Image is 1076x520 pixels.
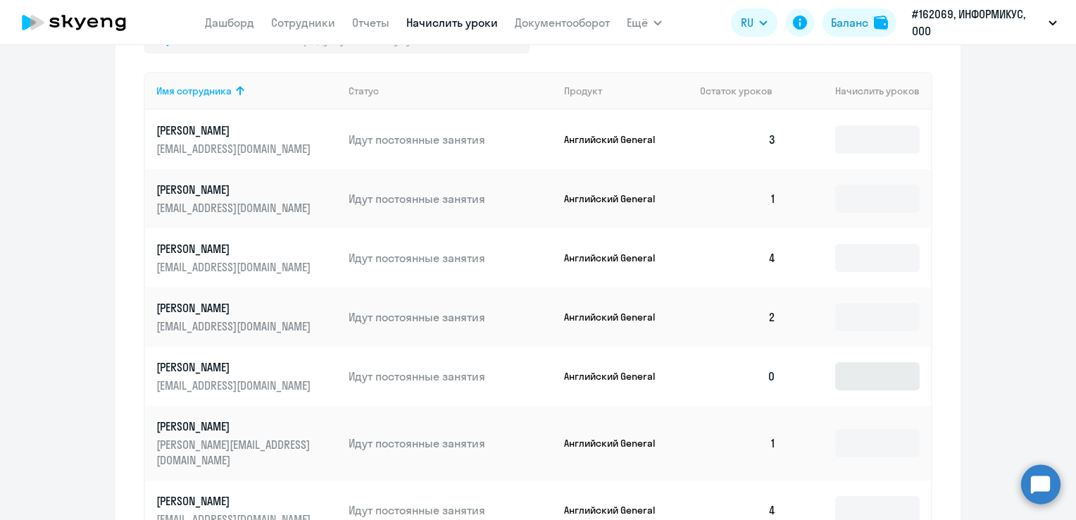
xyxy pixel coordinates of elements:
[564,133,670,146] p: Английский General
[564,504,670,516] p: Английский General
[689,406,787,481] td: 1
[627,8,662,37] button: Ещё
[564,85,602,97] div: Продукт
[156,141,314,156] p: [EMAIL_ADDRESS][DOMAIN_NAME]
[349,502,553,518] p: Идут постоянные занятия
[156,359,337,393] a: [PERSON_NAME][EMAIL_ADDRESS][DOMAIN_NAME]
[564,311,670,323] p: Английский General
[156,437,314,468] p: [PERSON_NAME][EMAIL_ADDRESS][DOMAIN_NAME]
[156,300,337,334] a: [PERSON_NAME][EMAIL_ADDRESS][DOMAIN_NAME]
[564,370,670,383] p: Английский General
[156,259,314,275] p: [EMAIL_ADDRESS][DOMAIN_NAME]
[271,16,335,30] a: Сотрудники
[905,6,1064,39] button: #162069, ИНФОРМИКУС, ООО
[156,85,337,97] div: Имя сотрудника
[156,419,314,434] p: [PERSON_NAME]
[156,318,314,334] p: [EMAIL_ADDRESS][DOMAIN_NAME]
[156,241,337,275] a: [PERSON_NAME][EMAIL_ADDRESS][DOMAIN_NAME]
[156,123,314,138] p: [PERSON_NAME]
[831,14,868,31] div: Баланс
[689,347,787,406] td: 0
[689,110,787,169] td: 3
[912,6,1043,39] p: #162069, ИНФОРМИКУС, ООО
[689,287,787,347] td: 2
[349,191,553,206] p: Идут постоянные занятия
[700,85,787,97] div: Остаток уроков
[406,16,498,30] a: Начислить уроки
[156,200,314,216] p: [EMAIL_ADDRESS][DOMAIN_NAME]
[156,493,314,509] p: [PERSON_NAME]
[156,359,314,375] p: [PERSON_NAME]
[156,419,337,468] a: [PERSON_NAME][PERSON_NAME][EMAIL_ADDRESS][DOMAIN_NAME]
[352,16,389,30] a: Отчеты
[156,241,314,256] p: [PERSON_NAME]
[564,85,689,97] div: Продукт
[156,182,314,197] p: [PERSON_NAME]
[874,16,888,30] img: balance
[689,228,787,287] td: 4
[627,14,648,31] span: Ещё
[564,192,670,205] p: Английский General
[787,72,931,110] th: Начислить уроков
[741,14,753,31] span: RU
[564,252,670,264] p: Английский General
[156,182,337,216] a: [PERSON_NAME][EMAIL_ADDRESS][DOMAIN_NAME]
[349,250,553,266] p: Идут постоянные занятия
[156,300,314,316] p: [PERSON_NAME]
[349,369,553,384] p: Идут постоянные занятия
[689,169,787,228] td: 1
[205,16,254,30] a: Дашборд
[349,85,379,97] div: Статус
[731,8,777,37] button: RU
[156,378,314,393] p: [EMAIL_ADDRESS][DOMAIN_NAME]
[156,123,337,156] a: [PERSON_NAME][EMAIL_ADDRESS][DOMAIN_NAME]
[515,16,610,30] a: Документооборот
[349,132,553,147] p: Идут постоянные занятия
[349,435,553,451] p: Идут постоянные занятия
[349,85,553,97] div: Статус
[349,309,553,325] p: Идут постоянные занятия
[700,85,772,97] span: Остаток уроков
[156,85,232,97] div: Имя сотрудника
[822,8,896,37] button: Балансbalance
[564,437,670,450] p: Английский General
